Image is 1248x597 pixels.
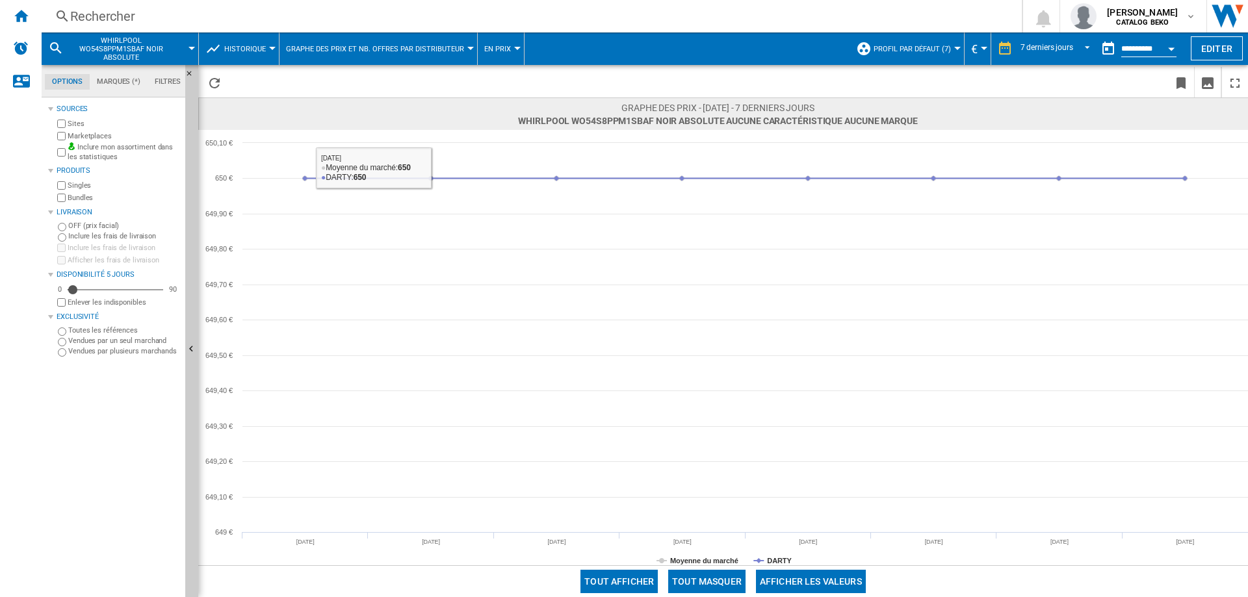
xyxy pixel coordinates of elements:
[68,142,180,162] label: Inclure mon assortiment dans les statistiques
[215,174,233,182] tspan: 650 €
[68,142,75,150] img: mysite-bg-18x18.png
[224,45,266,53] span: Historique
[68,298,180,307] label: Enlever les indisponibles
[484,45,511,53] span: En prix
[68,243,180,253] label: Inclure les frais de livraison
[58,233,66,242] input: Inclure les frais de livraison
[185,65,201,88] button: Masquer
[856,32,957,65] div: Profil par défaut (7)
[548,539,566,545] tspan: [DATE]
[201,67,227,97] button: Recharger
[68,325,180,335] label: Toutes les références
[13,40,29,56] img: alerts-logo.svg
[68,283,163,296] md-slider: Disponibilité
[518,114,918,127] span: WHIRLPOOL WO54S8PPM1SBAF NOIR ABSOLUTE Aucune caractéristique Aucune marque
[68,119,180,129] label: Sites
[166,285,180,294] div: 90
[57,207,180,218] div: Livraison
[68,131,180,141] label: Marketplaces
[673,539,692,545] tspan: [DATE]
[205,245,233,253] tspan: 649,80 €
[286,45,464,53] span: Graphe des prix et nb. offres par distributeur
[580,570,658,593] button: Tout afficher
[58,348,66,357] input: Vendues par plusieurs marchands
[1191,36,1243,60] button: Editer
[68,255,180,265] label: Afficher les frais de livraison
[925,539,943,545] tspan: [DATE]
[1116,18,1169,27] b: CATALOG BEKO
[48,32,192,65] div: WHIRLPOOL WO54S8PPM1SBAF NOIR ABSOLUTE
[1222,67,1248,97] button: Plein écran
[296,539,315,545] tspan: [DATE]
[756,570,866,593] button: Afficher les valeurs
[205,32,272,65] div: Historique
[670,557,738,565] tspan: Moyenne du marché
[874,45,951,53] span: Profil par défaut (7)
[68,336,180,346] label: Vendues par un seul marchand
[799,539,817,545] tspan: [DATE]
[69,32,187,65] button: WHIRLPOOL WO54S8PPM1SBAF NOIR ABSOLUTE
[484,32,517,65] button: En prix
[1019,38,1095,60] md-select: REPORTS.WIZARD.STEPS.REPORT.STEPS.REPORT_OPTIONS.PERIOD: 7 derniers jours
[68,231,180,241] label: Inclure les frais de livraison
[1107,6,1178,19] span: [PERSON_NAME]
[874,32,957,65] button: Profil par défaut (7)
[57,144,66,160] input: Inclure mon assortiment dans les statistiques
[57,312,180,322] div: Exclusivité
[57,244,66,252] input: Inclure les frais de livraison
[1095,36,1121,62] button: md-calendar
[68,193,180,203] label: Bundles
[971,32,984,65] button: €
[1071,3,1097,29] img: profile.jpg
[1176,539,1194,545] tspan: [DATE]
[668,570,746,593] button: Tout masquer
[965,32,991,65] md-menu: Currency
[58,338,66,346] input: Vendues par un seul marchand
[215,528,233,536] tspan: 649 €
[58,327,66,336] input: Toutes les références
[57,298,66,307] input: Afficher les frais de livraison
[1020,43,1073,52] div: 7 derniers jours
[205,457,233,465] tspan: 649,20 €
[58,223,66,231] input: OFF (prix facial)
[1195,67,1221,97] button: Télécharger en image
[68,221,180,231] label: OFF (prix facial)
[68,346,180,356] label: Vendues par plusieurs marchands
[57,104,180,114] div: Sources
[422,539,440,545] tspan: [DATE]
[57,132,66,140] input: Marketplaces
[148,74,188,90] md-tab-item: Filtres
[205,351,233,359] tspan: 649,50 €
[90,74,148,90] md-tab-item: Marques (*)
[57,120,66,128] input: Sites
[205,316,233,324] tspan: 649,60 €
[286,32,471,65] button: Graphe des prix et nb. offres par distributeur
[45,74,90,90] md-tab-item: Options
[57,194,66,202] input: Bundles
[70,7,988,25] div: Rechercher
[55,285,65,294] div: 0
[57,166,180,176] div: Produits
[971,42,978,56] span: €
[205,493,233,501] tspan: 649,10 €
[224,32,272,65] button: Historique
[1050,539,1069,545] tspan: [DATE]
[57,181,66,190] input: Singles
[57,270,180,280] div: Disponibilité 5 Jours
[69,36,174,62] span: WHIRLPOOL WO54S8PPM1SBAF NOIR ABSOLUTE
[205,139,233,147] tspan: 650,10 €
[1168,67,1194,97] button: Créer un favoris
[205,210,233,218] tspan: 649,90 €
[1160,35,1183,58] button: Open calendar
[57,256,66,264] input: Afficher les frais de livraison
[68,181,180,190] label: Singles
[767,557,792,565] tspan: DARTY
[205,422,233,430] tspan: 649,30 €
[205,281,233,288] tspan: 649,70 €
[518,101,918,114] span: Graphe des prix - [DATE] - 7 derniers jours
[205,387,233,394] tspan: 649,40 €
